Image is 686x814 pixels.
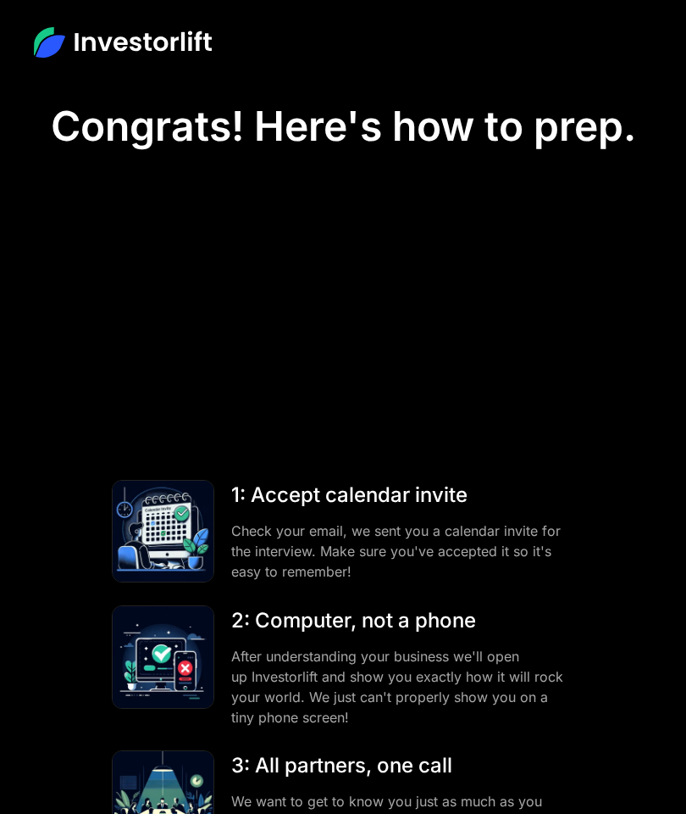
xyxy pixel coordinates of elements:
div: After understanding your business we'll open up Investorlift and show you exactly how it will roc... [231,646,574,728]
div: Check your email, we sent you a calendar invite for the interview. Make sure you've accepted it s... [231,521,574,582]
div: 1: Accept calendar invite [231,480,574,510]
h1: Congrats! Here's how to prep. [51,102,636,151]
div: 2: Computer, not a phone [231,605,574,636]
div: 3: All partners, one call [231,750,574,781]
